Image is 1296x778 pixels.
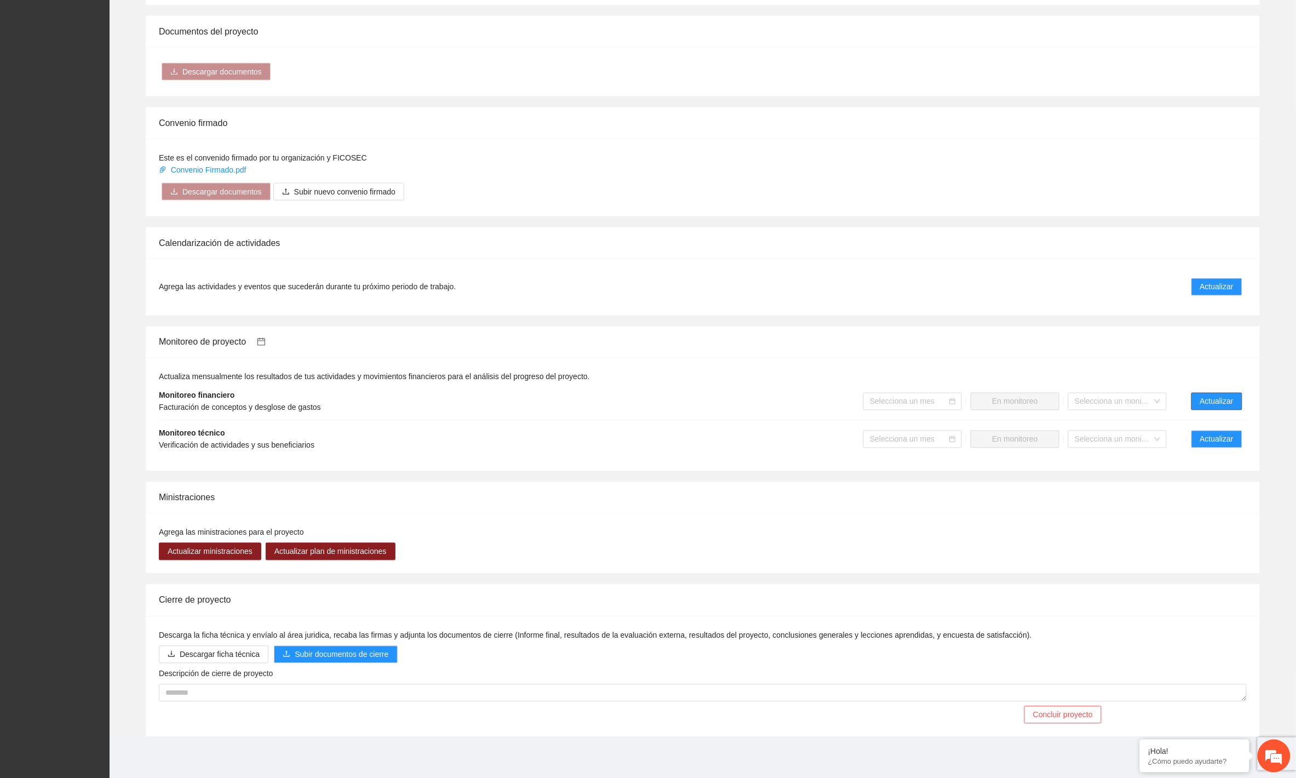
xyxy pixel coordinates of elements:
div: Chatee con nosotros ahora [57,56,184,70]
a: calendar [246,337,266,347]
span: calendar [257,337,266,346]
a: downloadDescargar ficha técnica [159,650,268,659]
div: Minimizar ventana de chat en vivo [180,5,206,32]
span: Estamos en línea. [64,146,151,257]
span: download [168,650,175,659]
button: uploadSubir documentos de cierre [274,646,397,663]
p: ¿Cómo puedo ayudarte? [1148,757,1241,765]
span: Descarga la ficha técnica y envíalo al área juridica, recaba las firmas y adjunta los documentos ... [159,631,1032,640]
span: Actualizar ministraciones [168,546,253,558]
button: Actualizar [1191,393,1242,410]
span: paper-clip [159,166,167,174]
span: Actualizar [1200,396,1234,408]
button: downloadDescargar ficha técnica [159,646,268,663]
div: ¡Hola! [1148,747,1241,756]
span: Subir documentos de cierre [295,649,388,661]
button: Actualizar [1191,431,1242,448]
span: download [170,188,178,197]
a: Actualizar ministraciones [159,547,261,556]
span: upload [282,188,290,197]
div: Cierre de proyecto [159,585,1247,616]
span: uploadSubir documentos de cierre [274,650,397,659]
button: uploadSubir nuevo convenio firmado [273,183,404,201]
button: Concluir proyecto [1024,706,1102,724]
button: Actualizar plan de ministraciones [266,543,395,560]
span: calendar [949,436,956,443]
textarea: Descripción de cierre de proyecto [159,684,1247,702]
button: downloadDescargar documentos [162,63,271,81]
button: Actualizar [1191,278,1242,296]
span: Concluir proyecto [1033,709,1093,721]
a: Convenio Firmado.pdf [159,165,248,174]
div: Monitoreo de proyecto [159,327,1247,358]
label: Descripción de cierre de proyecto [159,668,273,680]
span: Facturación de conceptos y desglose de gastos [159,403,321,412]
span: Verificación de actividades y sus beneficiarios [159,441,314,450]
button: Actualizar ministraciones [159,543,261,560]
div: Documentos del proyecto [159,16,1247,47]
span: Agrega las actividades y eventos que sucederán durante tu próximo periodo de trabajo. [159,281,456,293]
span: Descargar documentos [182,66,262,78]
span: Actualizar [1200,433,1234,445]
strong: Monitoreo técnico [159,429,225,438]
span: calendar [949,398,956,405]
span: upload [283,650,290,659]
a: Actualizar plan de ministraciones [266,547,395,556]
span: Actualizar [1200,281,1234,293]
span: Subir nuevo convenio firmado [294,186,395,198]
span: Actualizar plan de ministraciones [274,546,387,558]
div: Calendarización de actividades [159,227,1247,259]
span: Descargar documentos [182,186,262,198]
textarea: Escriba su mensaje y pulse “Intro” [5,299,209,337]
span: Descargar ficha técnica [180,649,260,661]
strong: Monitoreo financiero [159,391,234,400]
div: Convenio firmado [159,107,1247,139]
div: Ministraciones [159,482,1247,513]
button: downloadDescargar documentos [162,183,271,201]
span: Este es el convenido firmado por tu organización y FICOSEC [159,153,367,162]
span: Agrega las ministraciones para el proyecto [159,528,304,537]
span: Actualiza mensualmente los resultados de tus actividades y movimientos financieros para el anális... [159,373,590,381]
span: uploadSubir nuevo convenio firmado [273,187,404,196]
span: download [170,68,178,77]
